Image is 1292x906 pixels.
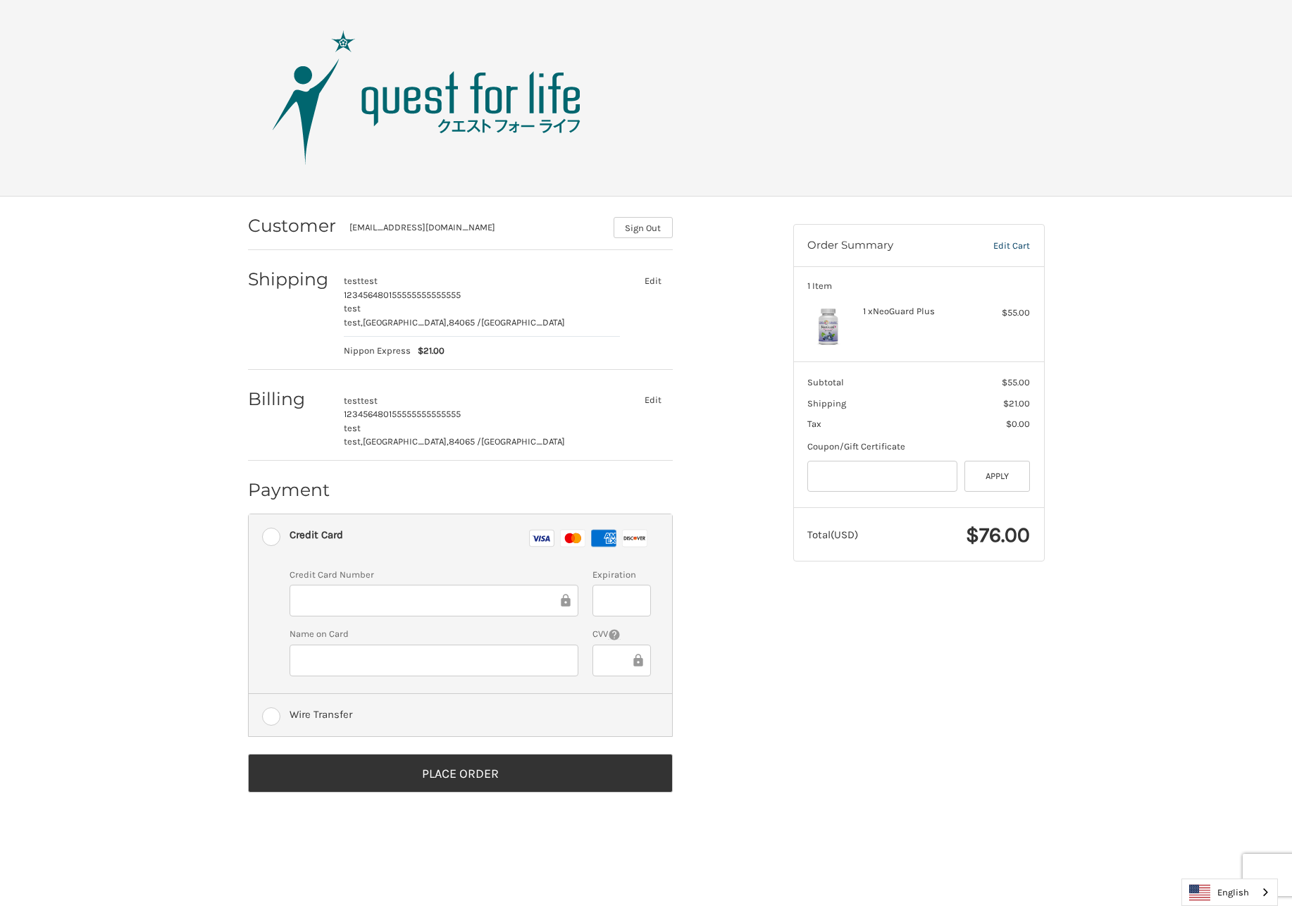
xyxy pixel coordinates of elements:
[966,522,1030,547] span: $76.00
[1181,879,1278,906] aside: Language selected: English
[592,568,651,582] label: Expiration
[344,344,411,358] span: Nippon Express
[1182,879,1277,905] a: English
[807,398,846,409] span: Shipping
[248,215,336,237] h2: Customer
[481,436,565,447] span: [GEOGRAPHIC_DATA]
[344,275,361,286] span: test
[378,290,461,300] span: 80155555555555555
[614,217,673,238] button: Sign Out
[248,268,330,290] h2: Shipping
[344,409,378,419] span: 1234564
[807,440,1030,454] div: Coupon/Gift Certificate
[807,280,1030,292] h3: 1 Item
[449,317,481,328] span: 84065 /
[361,275,378,286] span: test
[807,461,957,492] input: Gift Certificate or Coupon Code
[602,652,631,669] iframe: Secure Credit Card Frame - CVV
[1002,377,1030,387] span: $55.00
[344,395,361,406] span: test
[974,306,1030,320] div: $55.00
[248,388,330,410] h2: Billing
[1181,879,1278,906] div: Language
[807,239,964,253] h3: Order Summary
[634,271,673,290] button: Edit
[344,423,361,433] span: test
[807,377,844,387] span: Subtotal
[344,290,378,300] span: 1234564
[602,592,641,609] iframe: Secure Credit Card Frame - Expiration Date
[634,390,673,410] button: Edit
[299,592,558,609] iframe: Secure Credit Card Frame - Credit Card Number
[1006,418,1030,429] span: $0.00
[807,418,821,429] span: Tax
[449,436,481,447] span: 84065 /
[290,703,352,726] div: Wire Transfer
[344,317,363,328] span: test,
[290,568,578,582] label: Credit Card Number
[248,479,330,501] h2: Payment
[863,306,971,317] h4: 1 x NeoGuard Plus
[349,221,600,238] div: [EMAIL_ADDRESS][DOMAIN_NAME]
[481,317,565,328] span: [GEOGRAPHIC_DATA]
[411,344,445,358] span: $21.00
[363,436,449,447] span: [GEOGRAPHIC_DATA],
[361,395,378,406] span: test
[299,652,569,669] iframe: Secure Credit Card Frame - Cardholder Name
[363,317,449,328] span: [GEOGRAPHIC_DATA],
[248,754,673,793] button: Place Order
[807,528,858,541] span: Total (USD)
[251,27,603,168] img: Quest Group
[964,461,1031,492] button: Apply
[344,436,363,447] span: test,
[1003,398,1030,409] span: $21.00
[290,627,578,641] label: Name on Card
[378,409,461,419] span: 80155555555555555
[344,303,361,314] span: test
[964,239,1030,253] a: Edit Cart
[592,627,651,641] label: CVV
[290,523,343,547] div: Credit Card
